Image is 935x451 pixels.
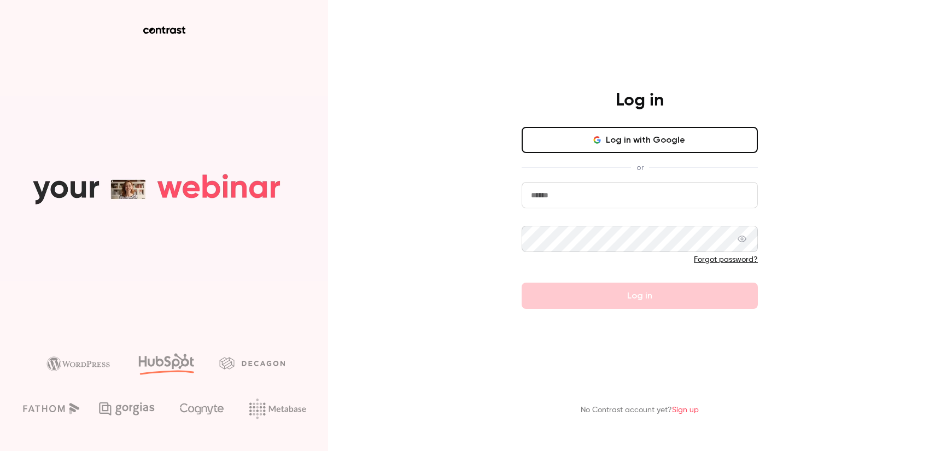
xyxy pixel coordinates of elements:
img: decagon [219,357,285,369]
p: No Contrast account yet? [581,405,699,416]
span: or [631,162,649,173]
h4: Log in [616,90,664,112]
a: Sign up [672,406,699,414]
button: Log in with Google [522,127,758,153]
a: Forgot password? [694,256,758,263]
